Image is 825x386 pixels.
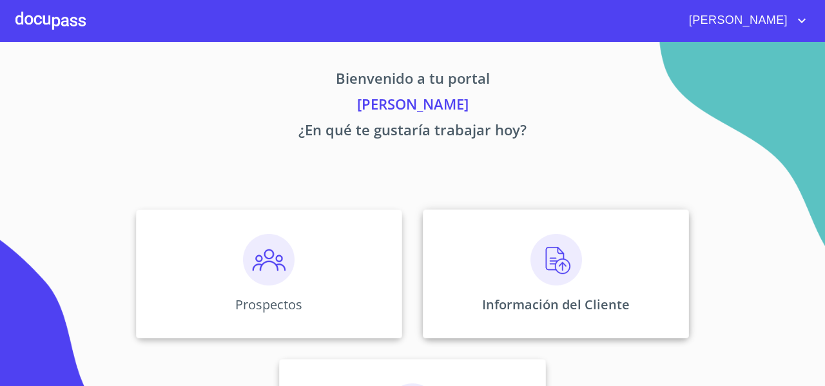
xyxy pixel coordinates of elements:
p: ¿En qué te gustaría trabajar hoy? [15,119,810,145]
p: [PERSON_NAME] [15,93,810,119]
p: Prospectos [235,296,302,313]
span: [PERSON_NAME] [679,10,794,31]
p: Información del Cliente [482,296,630,313]
button: account of current user [679,10,810,31]
img: carga.png [530,234,582,285]
p: Bienvenido a tu portal [15,68,810,93]
img: prospectos.png [243,234,295,285]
